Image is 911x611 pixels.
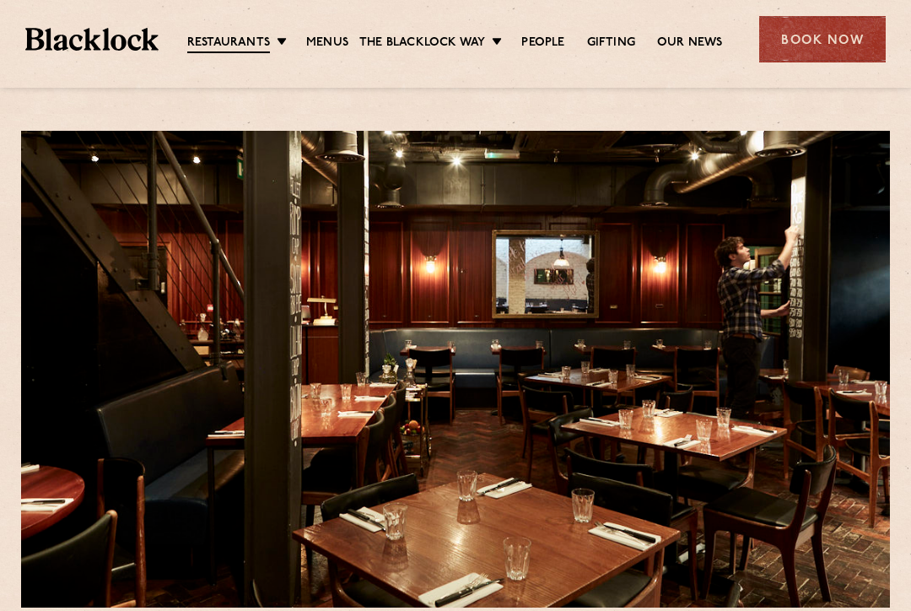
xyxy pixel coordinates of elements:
[306,35,348,51] a: Menus
[25,28,159,51] img: BL_Textured_Logo-footer-cropped.svg
[759,16,886,62] div: Book Now
[657,35,723,51] a: Our News
[521,35,564,51] a: People
[187,35,270,53] a: Restaurants
[587,35,635,51] a: Gifting
[359,35,485,51] a: The Blacklock Way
